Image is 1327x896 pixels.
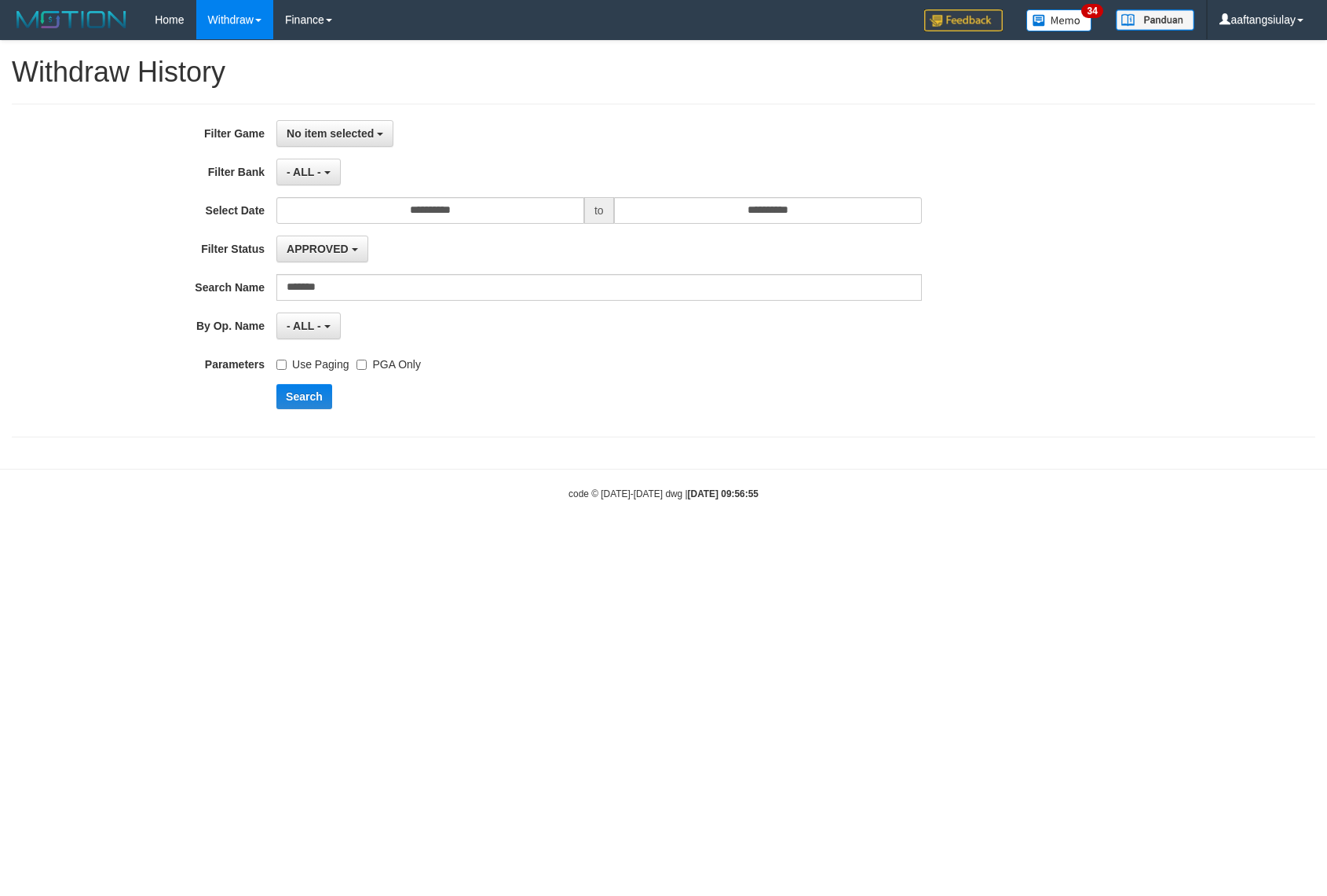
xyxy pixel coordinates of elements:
span: to [584,197,614,224]
span: - ALL - [287,166,321,178]
button: - ALL - [276,159,340,185]
img: Feedback.jpg [924,9,1003,31]
span: APPROVED [287,243,349,255]
label: Use Paging [276,351,349,372]
button: Search [276,384,332,409]
span: No item selected [287,127,374,140]
input: PGA Only [356,360,367,370]
img: MOTION_logo.png [12,8,131,31]
span: - ALL - [287,320,321,332]
small: code © [DATE]-[DATE] dwg | [568,488,759,499]
input: Use Paging [276,360,287,370]
button: No item selected [276,120,393,147]
img: panduan.png [1116,9,1194,31]
button: - ALL - [276,313,340,339]
label: PGA Only [356,351,420,372]
strong: [DATE] 09:56:55 [688,488,759,499]
button: APPROVED [276,236,367,262]
span: 34 [1081,4,1102,18]
h1: Withdraw History [12,57,1315,88]
img: Button%20Memo.svg [1026,9,1092,31]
